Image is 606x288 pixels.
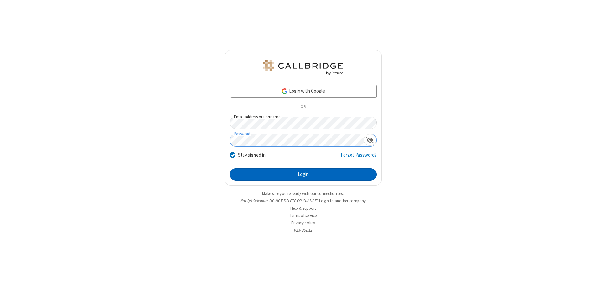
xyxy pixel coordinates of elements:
iframe: Chat [590,272,601,284]
a: Terms of service [290,213,317,218]
a: Login with Google [230,85,377,97]
li: Not QA Selenium DO NOT DELETE OR CHANGE? [225,198,382,204]
span: OR [298,103,308,112]
label: Stay signed in [238,151,266,159]
img: google-icon.png [281,88,288,95]
input: Password [230,134,364,146]
div: Show password [364,134,376,146]
a: Help & support [290,206,316,211]
input: Email address or username [230,117,377,129]
a: Forgot Password? [341,151,377,163]
img: QA Selenium DO NOT DELETE OR CHANGE [262,60,344,75]
button: Login to another company [319,198,366,204]
li: v2.6.352.12 [225,227,382,233]
a: Make sure you're ready with our connection test [262,191,344,196]
button: Login [230,168,377,181]
a: Privacy policy [291,220,315,226]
